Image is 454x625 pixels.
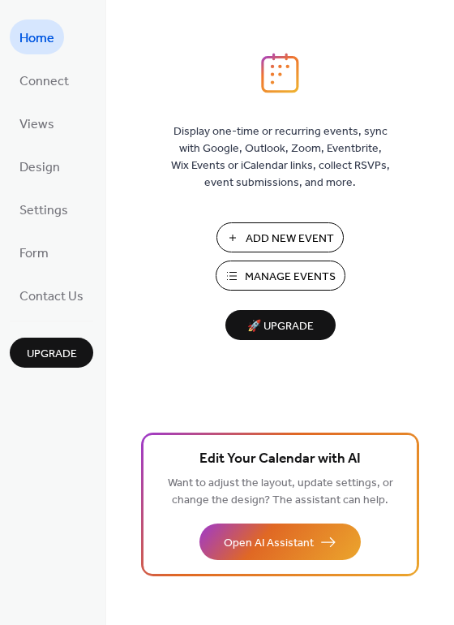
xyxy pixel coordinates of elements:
[10,338,93,368] button: Upgrade
[216,261,345,291] button: Manage Events
[10,278,93,312] a: Contact Us
[235,316,326,338] span: 🚀 Upgrade
[27,346,77,363] span: Upgrade
[224,535,314,552] span: Open AI Assistant
[261,53,298,93] img: logo_icon.svg
[168,472,393,511] span: Want to adjust the layout, update settings, or change the design? The assistant can help.
[19,112,54,137] span: Views
[225,310,336,340] button: 🚀 Upgrade
[19,241,49,266] span: Form
[19,26,54,51] span: Home
[19,155,60,180] span: Design
[246,231,334,248] span: Add New Event
[10,19,64,54] a: Home
[10,235,58,269] a: Form
[245,269,336,286] span: Manage Events
[19,198,68,223] span: Settings
[10,106,64,140] a: Views
[19,69,69,94] span: Connect
[199,448,361,471] span: Edit Your Calendar with AI
[199,524,361,560] button: Open AI Assistant
[216,222,344,252] button: Add New Event
[10,192,78,226] a: Settings
[19,284,84,309] span: Contact Us
[10,62,79,97] a: Connect
[10,149,70,183] a: Design
[171,123,390,192] span: Display one-time or recurring events, sync with Google, Outlook, Zoom, Eventbrite, Wix Events or ...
